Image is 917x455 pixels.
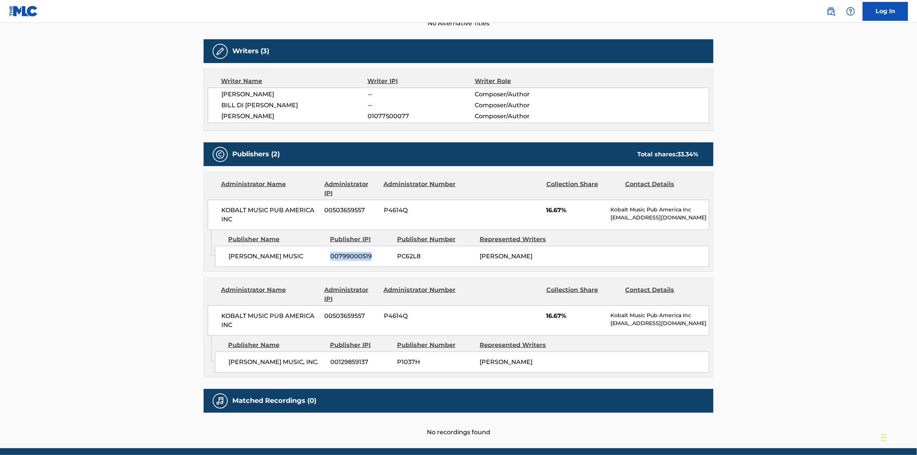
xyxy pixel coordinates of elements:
[221,112,368,121] span: [PERSON_NAME]
[330,235,391,244] div: Publisher IPI
[475,77,572,86] div: Writer Role
[827,7,836,16] img: search
[228,235,324,244] div: Publisher Name
[325,312,378,321] span: 00503659557
[625,180,698,198] div: Contact Details
[221,180,319,198] div: Administrator Name
[610,319,709,327] p: [EMAIL_ADDRESS][DOMAIN_NAME]
[397,252,474,261] span: PC62L8
[397,235,474,244] div: Publisher Number
[625,285,698,304] div: Contact Details
[475,112,572,121] span: Composer/Author
[368,112,475,121] span: 01077500077
[610,206,709,214] p: Kobalt Music Pub America Inc
[677,151,698,158] span: 33.34 %
[216,47,225,56] img: Writers
[480,235,557,244] div: Represented Writers
[330,358,391,367] span: 00129859137
[232,47,269,56] h5: Writers (3)
[546,285,620,304] div: Collection Share
[480,358,532,366] span: [PERSON_NAME]
[221,285,319,304] div: Administrator Name
[610,214,709,222] p: [EMAIL_ADDRESS][DOMAIN_NAME]
[637,150,698,159] div: Total shares:
[843,4,858,19] div: Help
[368,77,475,86] div: Writer IPI
[204,413,713,437] div: No recordings found
[325,206,378,215] span: 00503659557
[846,7,855,16] img: help
[368,101,475,110] span: --
[383,285,457,304] div: Administrator Number
[480,253,532,260] span: [PERSON_NAME]
[221,101,368,110] span: BILL DI [PERSON_NAME]
[228,252,325,261] span: [PERSON_NAME] MUSIC
[228,341,324,350] div: Publisher Name
[397,341,474,350] div: Publisher Number
[480,341,557,350] div: Represented Writers
[546,180,620,198] div: Collection Share
[882,426,886,449] div: Drag
[9,6,38,17] img: MLC Logo
[221,90,368,99] span: [PERSON_NAME]
[863,2,908,21] a: Log In
[221,77,368,86] div: Writer Name
[475,90,572,99] span: Composer/Author
[384,312,457,321] span: P4614Q
[823,4,839,19] a: Public Search
[324,180,378,198] div: Administrator IPI
[546,206,605,215] span: 16.67%
[383,180,457,198] div: Administrator Number
[221,312,319,330] span: KOBALT MUSIC PUB AMERICA INC
[228,358,325,367] span: [PERSON_NAME] MUSIC, INC.
[232,396,316,405] h5: Matched Recordings (0)
[368,90,475,99] span: --
[475,101,572,110] span: Composer/Author
[546,312,605,321] span: 16.67%
[330,252,391,261] span: 00799000519
[397,358,474,367] span: P1037H
[610,312,709,319] p: Kobalt Music Pub America Inc
[216,150,225,159] img: Publishers
[204,19,713,28] span: No Alternative Titles
[384,206,457,215] span: P4614Q
[232,150,280,159] h5: Publishers (2)
[879,419,917,455] iframe: Chat Widget
[221,206,319,224] span: KOBALT MUSIC PUB AMERICA INC
[216,396,225,406] img: Matched Recordings
[324,285,378,304] div: Administrator IPI
[330,341,391,350] div: Publisher IPI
